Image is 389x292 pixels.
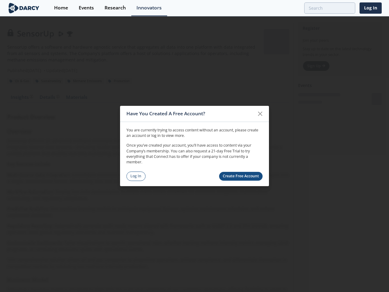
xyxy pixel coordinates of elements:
div: Have You Created A Free Account? [126,108,254,120]
div: Events [79,5,94,10]
div: Home [54,5,68,10]
a: Log In [360,2,382,14]
div: Research [105,5,126,10]
img: logo-wide.svg [7,3,40,13]
a: Create Free Account [219,172,263,181]
div: Innovators [136,5,162,10]
input: Advanced Search [304,2,355,14]
a: Log In [126,172,146,181]
p: You are currently trying to access content without an account, please create an account or log in... [126,127,263,138]
p: Once you’ve created your account, you’ll have access to content via your Company’s membership. Yo... [126,143,263,165]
